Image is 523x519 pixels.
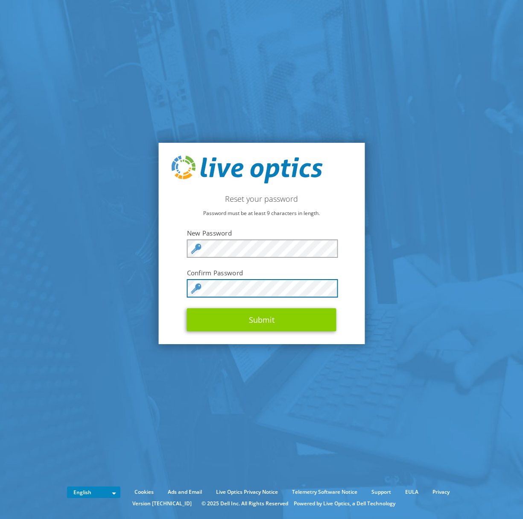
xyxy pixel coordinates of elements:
[128,487,160,497] a: Cookies
[128,499,196,508] li: Version [TECHNICAL_ID]
[187,268,336,277] label: Confirm Password
[399,487,425,497] a: EULA
[294,499,395,508] li: Powered by Live Optics, a Dell Technology
[426,487,456,497] a: Privacy
[365,487,397,497] a: Support
[171,209,352,218] p: Password must be at least 9 characters in length.
[161,487,208,497] a: Ads and Email
[286,487,364,497] a: Telemetry Software Notice
[187,229,336,237] label: New Password
[197,499,292,508] li: © 2025 Dell Inc. All Rights Reserved
[210,487,284,497] a: Live Optics Privacy Notice
[171,194,352,203] h2: Reset your password
[187,308,336,331] button: Submit
[171,156,322,184] img: live_optics_svg.svg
